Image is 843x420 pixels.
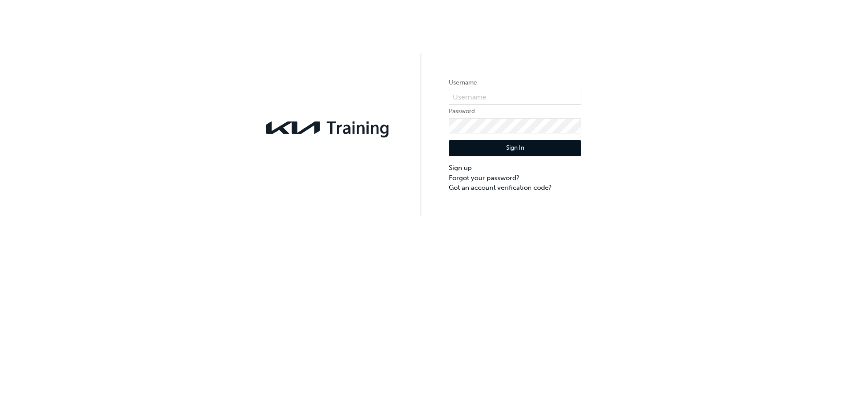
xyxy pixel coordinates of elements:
img: kia-training [262,116,394,140]
button: Sign In [449,140,581,157]
input: Username [449,90,581,105]
a: Sign up [449,163,581,173]
a: Got an account verification code? [449,183,581,193]
label: Username [449,77,581,88]
a: Forgot your password? [449,173,581,183]
label: Password [449,106,581,117]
